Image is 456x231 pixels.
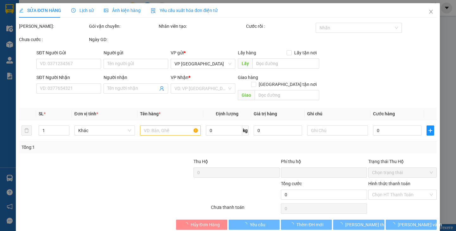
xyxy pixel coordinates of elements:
[422,3,440,21] button: Close
[238,75,258,80] span: Giao hàng
[242,125,249,136] span: kg
[238,90,255,100] span: Giao
[253,58,320,69] input: Dọc đường
[171,75,189,80] span: VP Nhận
[281,181,302,186] span: Tổng cước
[386,220,437,230] button: [PERSON_NAME] và In
[19,23,88,30] div: [PERSON_NAME]:
[22,144,176,151] div: Tổng: 1
[72,8,94,13] span: Lịch sử
[292,49,320,56] span: Lấy tận nơi
[104,74,168,81] div: Người nhận
[89,36,158,43] div: Ngày GD:
[194,159,208,164] span: Thu Hộ
[307,125,368,136] input: Ghi Chú
[250,221,265,228] span: Yêu cầu
[391,222,398,227] span: loading
[159,23,245,30] div: Nhân viên tạo:
[238,58,253,69] span: Lấy
[372,168,433,177] span: Chọn trạng thái
[427,125,434,136] button: plus
[368,181,410,186] label: Hình thức thanh toán
[78,126,131,135] span: Khác
[37,74,101,81] div: SĐT Người Nhận
[373,111,395,116] span: Cước hàng
[19,8,23,13] span: edit
[171,49,236,56] div: VP gửi
[290,222,297,227] span: loading
[104,49,168,56] div: Người gửi
[140,111,161,116] span: Tên hàng
[151,8,218,13] span: Yêu cầu xuất hóa đơn điện tử
[345,221,396,228] span: [PERSON_NAME] thay đổi
[238,50,256,55] span: Lấy hàng
[74,111,98,116] span: Đơn vị tính
[427,128,434,133] span: plus
[151,8,156,13] img: icon
[305,108,370,120] th: Ghi chú
[39,111,44,116] span: SL
[175,59,232,69] span: VP Sài Gòn
[229,220,280,230] button: Yêu cầu
[243,222,250,227] span: loading
[246,23,315,30] div: Cước rồi :
[184,222,191,227] span: loading
[256,81,320,88] span: [GEOGRAPHIC_DATA] tận nơi
[37,49,101,56] div: SĐT Người Gửi
[104,8,109,13] span: picture
[255,90,320,100] input: Dọc đường
[297,221,324,228] span: Thêm ĐH mới
[19,8,61,13] span: SỬA ĐƠN HÀNG
[333,220,384,230] button: [PERSON_NAME] thay đổi
[398,221,442,228] span: [PERSON_NAME] và In
[429,9,434,14] span: close
[72,8,76,13] span: clock-circle
[176,220,227,230] button: Hủy Đơn Hàng
[368,158,437,165] div: Trạng thái Thu Hộ
[254,111,277,116] span: Giá trị hàng
[216,111,238,116] span: Định lượng
[281,158,367,167] div: Phí thu hộ
[19,36,88,43] div: Chưa cước :
[160,86,165,91] span: user-add
[211,204,281,215] div: Chưa thanh toán
[89,23,158,30] div: Gói vận chuyển:
[339,222,345,227] span: loading
[281,220,332,230] button: Thêm ĐH mới
[191,221,220,228] span: Hủy Đơn Hàng
[22,125,32,136] button: delete
[140,125,201,136] input: VD: Bàn, Ghế
[104,8,141,13] span: Ảnh kiện hàng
